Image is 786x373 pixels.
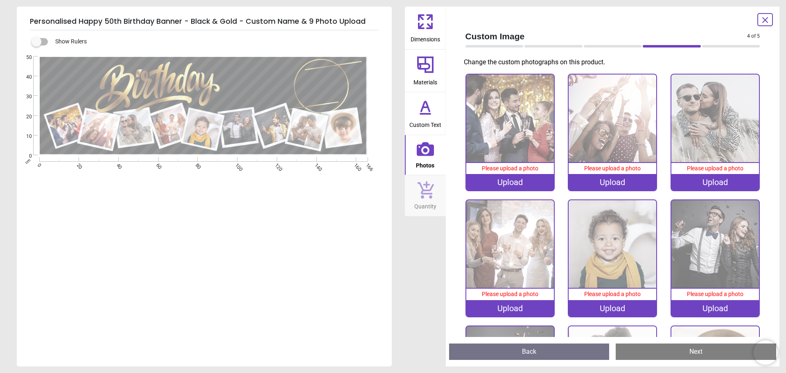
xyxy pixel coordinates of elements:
[364,162,369,167] span: 166
[671,300,759,316] div: Upload
[405,135,446,175] button: Photos
[16,113,32,120] span: 20
[687,165,743,172] span: Please upload a photo
[36,37,392,47] div: Show Rulers
[584,291,641,297] span: Please upload a photo
[584,165,641,172] span: Please upload a photo
[411,32,440,44] span: Dimensions
[16,153,32,160] span: 0
[30,13,379,30] h5: Personalised Happy 50th Birthday Banner - Black & Gold - Custom Name & 9 Photo Upload
[16,74,32,81] span: 40
[405,7,446,49] button: Dimensions
[273,162,278,167] span: 120
[405,175,446,216] button: Quantity
[352,162,357,167] span: 160
[753,340,778,365] iframe: Brevo live chat
[154,162,160,167] span: 60
[313,162,318,167] span: 140
[409,117,441,129] span: Custom Text
[16,93,32,100] span: 30
[414,199,436,211] span: Quantity
[24,158,31,165] span: cm
[405,92,446,135] button: Custom Text
[466,300,554,316] div: Upload
[466,174,554,190] div: Upload
[482,291,538,297] span: Please upload a photo
[405,50,446,92] button: Materials
[449,344,610,360] button: Back
[233,162,239,167] span: 100
[687,291,743,297] span: Please upload a photo
[616,344,776,360] button: Next
[115,162,120,167] span: 40
[416,158,434,170] span: Photos
[465,30,748,42] span: Custom Image
[16,54,32,61] span: 50
[569,174,656,190] div: Upload
[194,162,199,167] span: 80
[413,75,437,87] span: Materials
[16,133,32,140] span: 10
[482,165,538,172] span: Please upload a photo
[75,162,81,167] span: 20
[747,33,760,40] span: 4 of 5
[36,162,41,167] span: 0
[569,300,656,316] div: Upload
[671,174,759,190] div: Upload
[464,58,767,67] p: Change the custom photographs on this product.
